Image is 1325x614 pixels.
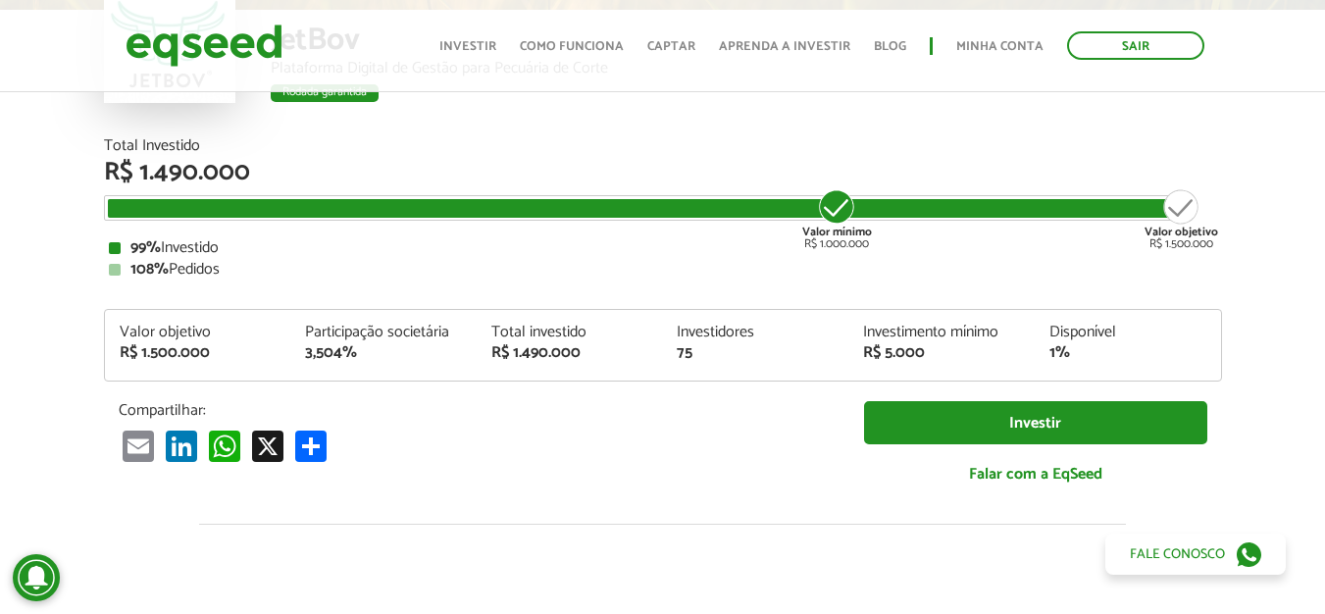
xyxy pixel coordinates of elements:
[956,40,1044,53] a: Minha conta
[491,325,648,340] div: Total investido
[305,325,462,340] div: Participação societária
[162,430,201,462] a: LinkedIn
[109,262,1217,278] div: Pedidos
[104,138,1222,154] div: Total Investido
[800,187,874,250] div: R$ 1.000.000
[1049,345,1206,361] div: 1%
[120,325,277,340] div: Valor objetivo
[863,345,1020,361] div: R$ 5.000
[1145,187,1218,250] div: R$ 1.500.000
[802,223,872,241] strong: Valor mínimo
[1145,223,1218,241] strong: Valor objetivo
[119,401,835,420] p: Compartilhar:
[1067,31,1204,60] a: Sair
[863,325,1020,340] div: Investimento mínimo
[120,345,277,361] div: R$ 1.500.000
[1105,534,1286,575] a: Fale conosco
[491,345,648,361] div: R$ 1.490.000
[864,401,1207,445] a: Investir
[647,40,695,53] a: Captar
[248,430,287,462] a: X
[305,345,462,361] div: 3,504%
[677,345,834,361] div: 75
[439,40,496,53] a: Investir
[130,234,161,261] strong: 99%
[130,256,169,282] strong: 108%
[109,240,1217,256] div: Investido
[719,40,850,53] a: Aprenda a investir
[520,40,624,53] a: Como funciona
[864,454,1207,494] a: Falar com a EqSeed
[205,430,244,462] a: WhatsApp
[874,40,906,53] a: Blog
[677,325,834,340] div: Investidores
[104,160,1222,185] div: R$ 1.490.000
[1049,325,1206,340] div: Disponível
[271,84,379,102] div: Rodada garantida
[291,430,331,462] a: Compartilhar
[126,20,282,72] img: EqSeed
[119,430,158,462] a: Email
